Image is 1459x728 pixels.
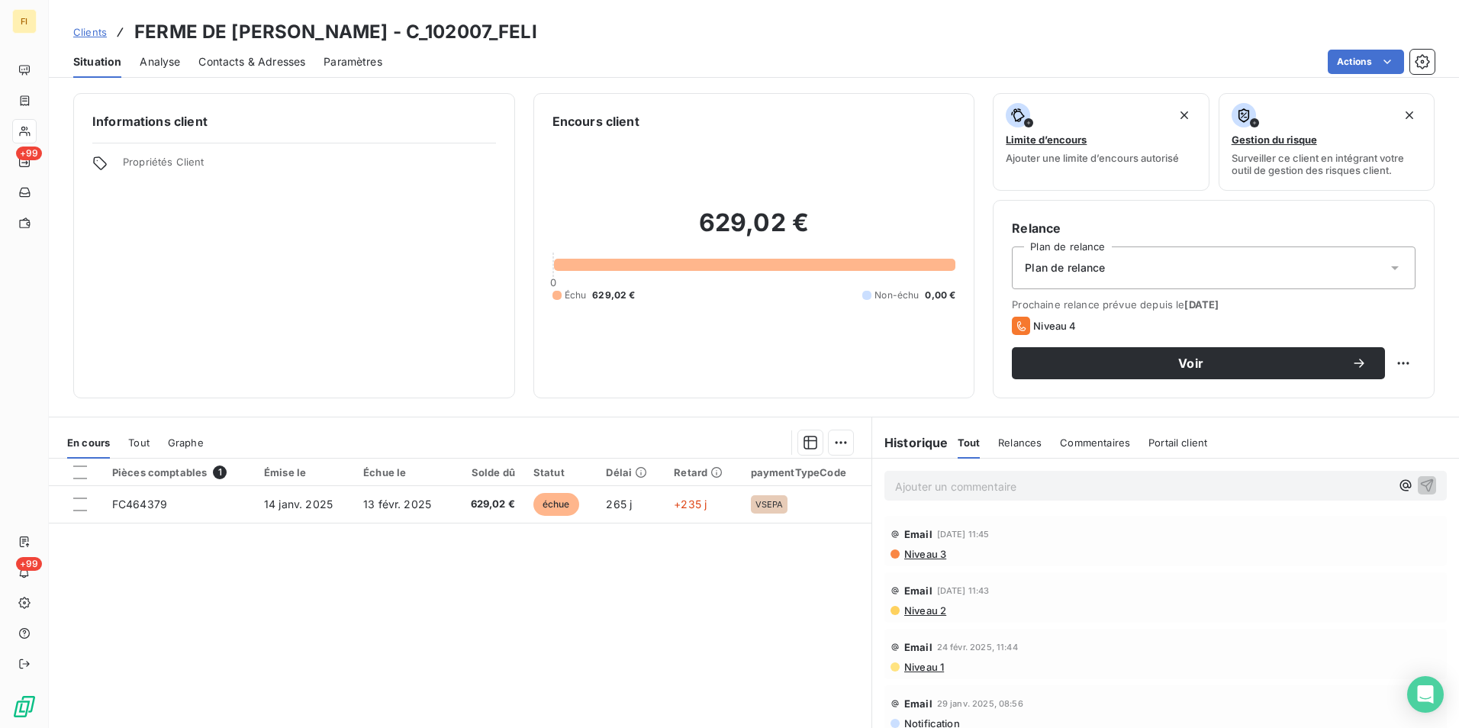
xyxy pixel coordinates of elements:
[1030,357,1351,369] span: Voir
[937,530,990,539] span: [DATE] 11:45
[73,54,121,69] span: Situation
[606,466,655,478] div: Délai
[903,604,946,617] span: Niveau 2
[1328,50,1404,74] button: Actions
[958,436,981,449] span: Tout
[937,699,1023,708] span: 29 janv. 2025, 08:56
[363,498,431,511] span: 13 févr. 2025
[565,288,587,302] span: Échu
[1232,134,1317,146] span: Gestion du risque
[264,466,345,478] div: Émise le
[73,26,107,38] span: Clients
[552,112,639,130] h6: Encours client
[993,93,1209,191] button: Limite d’encoursAjouter une limite d’encours autorisé
[462,466,515,478] div: Solde dû
[904,697,932,710] span: Email
[92,112,496,130] h6: Informations client
[112,465,246,479] div: Pièces comptables
[123,156,496,177] span: Propriétés Client
[363,466,443,478] div: Échue le
[925,288,955,302] span: 0,00 €
[1148,436,1207,449] span: Portail client
[751,466,862,478] div: paymentTypeCode
[674,498,707,511] span: +235 j
[872,433,949,452] h6: Historique
[904,641,932,653] span: Email
[533,466,588,478] div: Statut
[12,694,37,719] img: Logo LeanPay
[112,498,167,511] span: FC464379
[264,498,333,511] span: 14 janv. 2025
[904,528,932,540] span: Email
[552,208,956,253] h2: 629,02 €
[73,24,107,40] a: Clients
[550,276,556,288] span: 0
[1012,298,1416,311] span: Prochaine relance prévue depuis le
[674,466,732,478] div: Retard
[16,557,42,571] span: +99
[755,500,784,509] span: VSEPA
[462,497,515,512] span: 629,02 €
[1060,436,1130,449] span: Commentaires
[12,9,37,34] div: FI
[128,436,150,449] span: Tout
[533,493,579,516] span: échue
[1025,260,1105,275] span: Plan de relance
[903,661,944,673] span: Niveau 1
[140,54,180,69] span: Analyse
[16,147,42,160] span: +99
[998,436,1042,449] span: Relances
[592,288,635,302] span: 629,02 €
[1184,298,1219,311] span: [DATE]
[874,288,919,302] span: Non-échu
[198,54,305,69] span: Contacts & Adresses
[937,586,990,595] span: [DATE] 11:43
[1012,347,1385,379] button: Voir
[1012,219,1416,237] h6: Relance
[1033,320,1076,332] span: Niveau 4
[213,465,227,479] span: 1
[903,548,946,560] span: Niveau 3
[168,436,204,449] span: Graphe
[1219,93,1435,191] button: Gestion du risqueSurveiller ce client en intégrant votre outil de gestion des risques client.
[606,498,632,511] span: 265 j
[1407,676,1444,713] div: Open Intercom Messenger
[1006,134,1087,146] span: Limite d’encours
[904,585,932,597] span: Email
[1006,152,1179,164] span: Ajouter une limite d’encours autorisé
[937,643,1018,652] span: 24 févr. 2025, 11:44
[134,18,537,46] h3: FERME DE [PERSON_NAME] - C_102007_FELI
[324,54,382,69] span: Paramètres
[1232,152,1422,176] span: Surveiller ce client en intégrant votre outil de gestion des risques client.
[67,436,110,449] span: En cours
